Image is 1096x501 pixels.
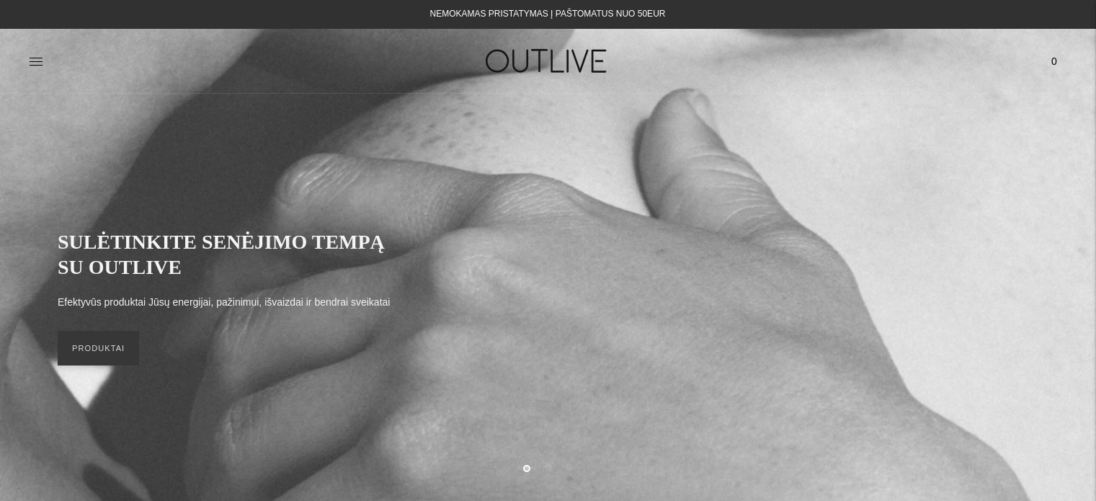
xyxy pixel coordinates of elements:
button: Move carousel to slide 2 [545,464,552,471]
button: Move carousel to slide 1 [523,465,530,472]
p: Efektyvūs produktai Jūsų energijai, pažinimui, išvaizdai ir bendrai sveikatai [58,294,390,311]
a: PRODUKTAI [58,331,139,365]
a: 0 [1041,45,1067,77]
img: OUTLIVE [458,36,638,86]
span: 0 [1044,51,1064,71]
h2: SULĖTINKITE SENĖJIMO TEMPĄ SU OUTLIVE [58,229,404,280]
button: Move carousel to slide 3 [566,464,573,471]
div: NEMOKAMAS PRISTATYMAS Į PAŠTOMATUS NUO 50EUR [430,6,666,23]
